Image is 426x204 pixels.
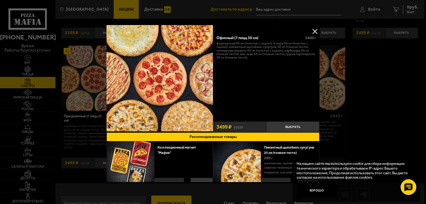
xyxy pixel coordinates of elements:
[264,145,314,155] a: Пикантный цыплёнок сулугуни 25 см (тонкое тесто)
[305,35,316,40] span: 3400 г
[106,25,213,132] a: Офисный (7 пицц 30 см)
[297,184,337,198] button: Хорошо
[190,178,213,191] button: Выбрать
[216,35,301,40] div: Офисный (7 пицц 30 см)
[106,132,319,141] button: Рекомендованные товары
[158,145,196,155] a: Коллекционный магнит "Мафия"
[234,125,243,129] s: 5553 ₽
[297,161,412,180] p: На нашем сайте мы используем cookie для сбора информации технического характера и обрабатываем IP...
[106,25,213,131] img: Офисный (7 пицц 30 см)
[159,178,173,191] strong: 29 ₽
[216,124,231,130] span: 3499 ₽
[266,178,283,191] strong: 499 ₽
[264,156,273,160] span: 280 г
[264,161,314,175] p: шампиньоны, цыпленок копченый, сливочно-чесночный соус, моцарелла, сыр сулугуни.
[266,121,319,132] button: Выбрать
[216,42,316,59] p: Фермерская 30 см (толстое с сыром), 4 сыра 30 см (толстое с сыром), Пикантный цыплёнок сулугуни 3...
